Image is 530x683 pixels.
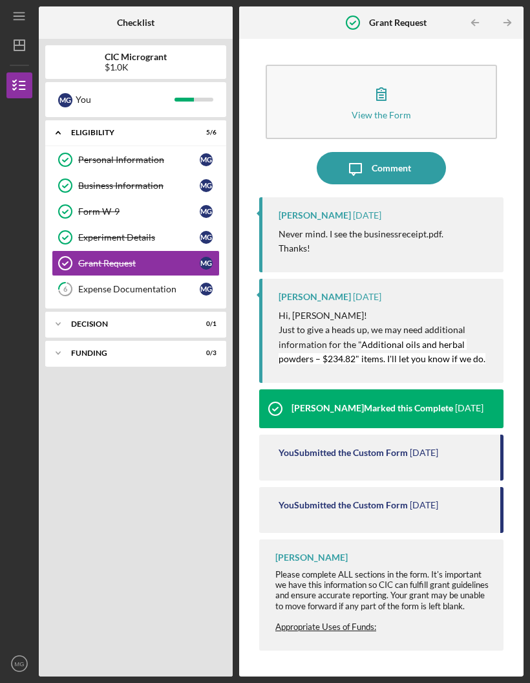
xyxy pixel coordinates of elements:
[372,152,411,184] div: Comment
[200,179,213,192] div: M G
[279,309,491,323] p: Hi, [PERSON_NAME]!
[52,147,220,173] a: Personal InformationMG
[14,660,24,667] text: MG
[317,152,446,184] button: Comment
[71,129,184,136] div: ELIGIBILITY
[369,17,427,28] b: Grant Request
[78,284,200,294] div: Expense Documentation
[455,403,483,413] time: 2025-09-04 19:10
[63,285,68,294] tspan: 6
[200,205,213,218] div: M G
[279,210,351,221] div: [PERSON_NAME]
[266,65,497,139] button: View the Form
[410,500,438,510] time: 2025-08-29 01:53
[352,110,411,120] div: View the Form
[71,349,184,357] div: FUNDING
[200,283,213,296] div: M G
[279,227,443,241] p: Never mind. I see the businessreceipt.pdf.
[76,89,175,111] div: You
[105,52,167,62] b: CIC Microgrant
[200,153,213,166] div: M G
[275,569,489,611] span: Please complete ALL sections in the form. It's important we have this information so CIC can fulf...
[52,250,220,276] a: Grant RequestMG
[78,258,200,268] div: Grant Request
[6,651,32,677] button: MG
[193,320,217,328] div: 0 / 1
[78,180,200,191] div: Business Information
[410,448,438,458] time: 2025-08-29 02:14
[275,552,348,563] div: [PERSON_NAME]
[52,224,220,250] a: Experiment DetailsMG
[353,210,381,221] time: 2025-09-04 19:14
[193,129,217,136] div: 5 / 6
[52,173,220,199] a: Business InformationMG
[78,232,200,243] div: Experiment Details
[279,339,485,364] mark: Additional oils and herbal powders – $234.82" items. I'll let you know if we do.
[52,276,220,302] a: 6Expense DocumentationMG
[279,241,443,255] p: Thanks!
[78,206,200,217] div: Form W-9
[279,323,491,366] p: Just to give a heads up, we may need additional information for the "
[275,622,376,632] span: Appropriate Uses of Funds:
[291,403,453,413] div: [PERSON_NAME] Marked this Complete
[58,93,72,107] div: M G
[279,448,408,458] div: You Submitted the Custom Form
[193,349,217,357] div: 0 / 3
[279,500,408,510] div: You Submitted the Custom Form
[52,199,220,224] a: Form W-9MG
[200,231,213,244] div: M G
[78,155,200,165] div: Personal Information
[117,17,154,28] b: Checklist
[279,292,351,302] div: [PERSON_NAME]
[353,292,381,302] time: 2025-09-04 19:11
[200,257,213,270] div: M G
[71,320,184,328] div: Decision
[105,62,167,72] div: $1.0K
